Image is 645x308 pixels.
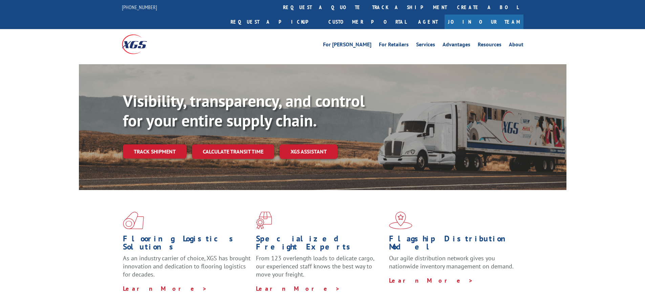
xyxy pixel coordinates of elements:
img: xgs-icon-flagship-distribution-model-red [389,212,412,229]
a: For Retailers [379,42,409,49]
a: Join Our Team [445,15,523,29]
a: Learn More > [256,285,340,292]
img: xgs-icon-total-supply-chain-intelligence-red [123,212,144,229]
a: [PHONE_NUMBER] [122,4,157,10]
h1: Flooring Logistics Solutions [123,235,251,254]
a: XGS ASSISTANT [280,144,338,159]
a: Request a pickup [225,15,323,29]
a: For [PERSON_NAME] [323,42,371,49]
a: About [509,42,523,49]
a: Advantages [443,42,470,49]
span: As an industry carrier of choice, XGS has brought innovation and dedication to flooring logistics... [123,254,251,278]
a: Customer Portal [323,15,411,29]
h1: Specialized Freight Experts [256,235,384,254]
a: Resources [478,42,501,49]
a: Calculate transit time [192,144,274,159]
a: Learn More > [123,285,207,292]
span: Our agile distribution network gives you nationwide inventory management on demand. [389,254,514,270]
p: From 123 overlength loads to delicate cargo, our experienced staff knows the best way to move you... [256,254,384,284]
a: Learn More > [389,277,473,284]
b: Visibility, transparency, and control for your entire supply chain. [123,90,365,131]
a: Track shipment [123,144,187,159]
a: Agent [411,15,445,29]
h1: Flagship Distribution Model [389,235,517,254]
img: xgs-icon-focused-on-flooring-red [256,212,272,229]
a: Services [416,42,435,49]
